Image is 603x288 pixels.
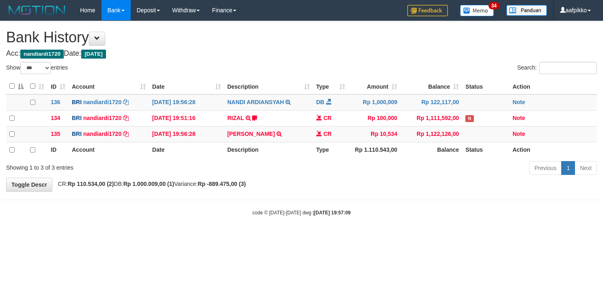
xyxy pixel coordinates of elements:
[506,5,547,16] img: panduan.png
[253,210,351,216] small: code © [DATE]-[DATE] dwg |
[509,142,597,158] th: Action
[54,181,246,187] span: CR: DB: Variance:
[227,115,244,121] a: RIZAL
[465,115,473,122] span: Has Note
[462,79,509,94] th: Status
[83,131,121,137] a: nandiardi1720
[509,79,597,94] th: Action
[512,115,525,121] a: Note
[313,142,349,158] th: Type
[323,131,331,137] span: CR
[72,131,82,137] span: BRI
[348,110,400,126] td: Rp 100,000
[6,4,68,16] img: MOTION_logo.png
[400,110,462,126] td: Rp 1,111,592,00
[48,79,69,94] th: ID: activate to sort column ascending
[539,62,597,74] input: Search:
[224,79,313,94] th: Description: activate to sort column ascending
[149,94,224,111] td: [DATE] 19:56:28
[6,178,52,192] a: Toggle Descr
[198,181,246,187] strong: Rp -889.475,00 (3)
[6,50,597,58] h4: Acc: Date:
[462,142,509,158] th: Status
[517,62,597,74] label: Search:
[227,131,275,137] a: [PERSON_NAME]
[348,94,400,111] td: Rp 1,000,009
[69,142,149,158] th: Account
[83,115,121,121] a: nandiardi1720
[6,79,27,94] th: : activate to sort column descending
[68,181,114,187] strong: Rp 110.534,00 (2)
[313,79,349,94] th: Type: activate to sort column ascending
[6,62,68,74] label: Show entries
[512,99,525,105] a: Note
[149,79,224,94] th: Date: activate to sort column ascending
[575,161,597,175] a: Next
[529,161,562,175] a: Previous
[123,115,129,121] a: Copy nandiardi1720 to clipboard
[400,79,462,94] th: Balance: activate to sort column ascending
[227,99,284,105] a: NANDI ARDIANSYAH
[6,29,597,46] h1: Bank History
[348,126,400,142] td: Rp 10,534
[407,5,448,16] img: Feedback.jpg
[224,142,313,158] th: Description
[400,126,462,142] td: Rp 1,122,126,00
[20,50,64,59] span: nandiardi1720
[72,115,82,121] span: BRI
[561,161,575,175] a: 1
[314,210,350,216] strong: [DATE] 19:57:09
[316,99,324,105] span: DB
[123,181,174,187] strong: Rp 1.000.009,00 (1)
[123,131,129,137] a: Copy nandiardi1720 to clipboard
[51,115,60,121] span: 134
[27,79,48,94] th: : activate to sort column ascending
[323,115,331,121] span: CR
[348,142,400,158] th: Rp 1.110.543,00
[348,79,400,94] th: Amount: activate to sort column ascending
[51,99,60,105] span: 136
[51,131,60,137] span: 135
[48,142,69,158] th: ID
[149,126,224,142] td: [DATE] 19:56:28
[149,110,224,126] td: [DATE] 19:51:16
[83,99,121,105] a: nandiardi1720
[72,99,82,105] span: BRI
[20,62,51,74] select: Showentries
[400,142,462,158] th: Balance
[149,142,224,158] th: Date
[512,131,525,137] a: Note
[488,2,499,9] span: 34
[400,94,462,111] td: Rp 122,117,00
[69,79,149,94] th: Account: activate to sort column ascending
[460,5,494,16] img: Button%20Memo.svg
[81,50,106,59] span: [DATE]
[123,99,129,105] a: Copy nandiardi1720 to clipboard
[6,160,245,172] div: Showing 1 to 3 of 3 entries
